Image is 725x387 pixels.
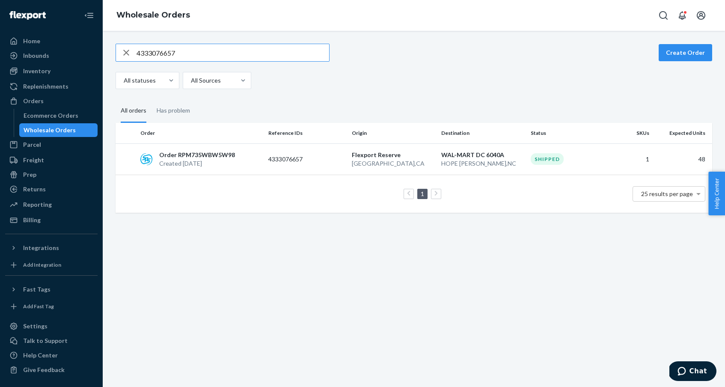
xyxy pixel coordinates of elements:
div: Has problem [157,99,190,122]
th: Reference IDs [265,123,348,143]
button: Help Center [708,172,725,215]
a: Page 1 is your current page [419,190,426,197]
div: Home [23,37,40,45]
button: Create Order [659,44,712,61]
div: Inventory [23,67,51,75]
a: Help Center [5,348,98,362]
a: Parcel [5,138,98,152]
div: Add Fast Tag [23,303,54,310]
a: Ecommerce Orders [19,109,98,122]
div: Settings [23,322,48,330]
div: Help Center [23,351,58,360]
button: Open account menu [692,7,710,24]
ol: breadcrumbs [110,3,197,28]
button: Fast Tags [5,283,98,296]
button: Give Feedback [5,363,98,377]
th: Status [527,123,611,143]
img: sps-commerce logo [140,153,152,165]
td: 48 [653,143,712,175]
a: Wholesale Orders [19,123,98,137]
th: Origin [348,123,438,143]
div: Returns [23,185,46,193]
div: Billing [23,216,41,224]
iframe: Opens a widget where you can chat to one of our agents [669,361,716,383]
p: [GEOGRAPHIC_DATA] , CA [352,159,434,168]
div: Inbounds [23,51,49,60]
div: Give Feedback [23,366,65,374]
div: Ecommerce Orders [24,111,78,120]
th: Expected Units [653,123,712,143]
a: Inventory [5,64,98,78]
a: Add Integration [5,258,98,272]
a: Settings [5,319,98,333]
div: Reporting [23,200,52,209]
button: Open notifications [674,7,691,24]
th: Destination [438,123,527,143]
img: Flexport logo [9,11,46,20]
p: HOPE [PERSON_NAME] , NC [441,159,524,168]
div: Shipped [531,153,564,165]
a: Prep [5,168,98,182]
div: Replenishments [23,82,68,91]
button: Integrations [5,241,98,255]
p: 4333076657 [268,155,337,164]
p: Created [DATE] [159,159,235,168]
div: Orders [23,97,44,105]
a: Returns [5,182,98,196]
button: Talk to Support [5,334,98,348]
button: Open Search Box [655,7,672,24]
a: Home [5,34,98,48]
a: Orders [5,94,98,108]
div: All orders [121,99,146,123]
p: Order RPM735WBW5W98 [159,151,235,159]
a: Reporting [5,198,98,211]
a: Inbounds [5,49,98,63]
td: 1 [611,143,653,175]
input: All statuses [123,76,124,85]
p: Flexport Reserve [352,151,434,159]
a: Replenishments [5,80,98,93]
button: Close Navigation [80,7,98,24]
a: Add Fast Tag [5,300,98,313]
div: Fast Tags [23,285,51,294]
a: Freight [5,153,98,167]
th: SKUs [611,123,653,143]
span: 25 results per page [641,190,693,197]
p: WAL-MART DC 6040A [441,151,524,159]
input: Search orders [137,44,329,61]
div: Freight [23,156,44,164]
a: Billing [5,213,98,227]
div: Integrations [23,244,59,252]
div: Add Integration [23,261,61,268]
div: Prep [23,170,36,179]
th: Order [137,123,265,143]
input: All Sources [190,76,191,85]
div: Talk to Support [23,336,68,345]
div: Parcel [23,140,41,149]
a: Wholesale Orders [116,10,190,20]
div: Wholesale Orders [24,126,76,134]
